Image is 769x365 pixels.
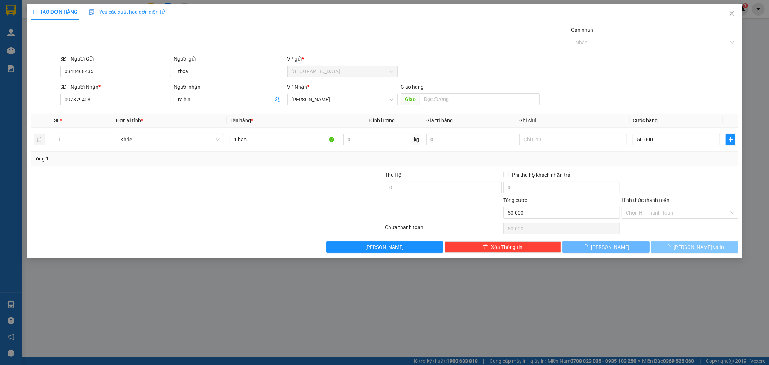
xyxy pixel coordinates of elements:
[292,66,394,77] span: Sài Gòn
[726,134,735,145] button: plus
[503,197,527,203] span: Tổng cước
[413,134,420,145] span: kg
[174,83,284,91] div: Người nhận
[722,4,742,24] button: Close
[54,118,60,123] span: SL
[230,134,337,145] input: VD: Bàn, Ghế
[174,55,284,63] div: Người gửi
[729,10,735,16] span: close
[591,243,629,251] span: [PERSON_NAME]
[426,118,453,123] span: Giá trị hàng
[274,97,280,102] span: user-add
[326,241,443,253] button: [PERSON_NAME]
[622,197,669,203] label: Hình thức thanh toán
[673,243,724,251] span: [PERSON_NAME] và In
[369,118,395,123] span: Định lượng
[4,51,50,75] li: VP [GEOGRAPHIC_DATA]
[287,84,308,90] span: VP Nhận
[562,241,650,253] button: [PERSON_NAME]
[401,84,424,90] span: Giao hàng
[34,155,297,163] div: Tổng: 1
[89,9,165,15] span: Yêu cầu xuất hóa đơn điện tử
[445,241,561,253] button: deleteXóa Thông tin
[571,27,593,33] label: Gán nhãn
[726,137,735,142] span: plus
[50,51,96,75] li: VP [PERSON_NAME]’nàng
[365,243,404,251] span: [PERSON_NAME]
[666,244,673,249] span: loading
[120,134,220,145] span: Khác
[116,118,143,123] span: Đơn vị tính
[31,9,78,15] span: TẠO ĐƠN HÀNG
[633,118,658,123] span: Cước hàng
[491,243,522,251] span: Xóa Thông tin
[31,9,36,14] span: plus
[230,118,253,123] span: Tên hàng
[292,94,394,105] span: Đạ Tong
[60,55,171,63] div: SĐT Người Gửi
[401,93,420,105] span: Giao
[509,171,573,179] span: Phí thu hộ khách nhận trả
[651,241,738,253] button: [PERSON_NAME] và In
[60,83,171,91] div: SĐT Người Nhận
[420,93,540,105] input: Dọc đường
[385,172,402,178] span: Thu Hộ
[519,134,627,145] input: Ghi Chú
[89,9,95,15] img: icon
[516,114,630,128] th: Ghi chú
[287,55,398,63] div: VP gửi
[385,223,503,236] div: Chưa thanh toán
[583,244,591,249] span: loading
[4,4,105,43] li: [PERSON_NAME] ([GEOGRAPHIC_DATA])
[34,134,45,145] button: delete
[483,244,488,250] span: delete
[426,134,513,145] input: 0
